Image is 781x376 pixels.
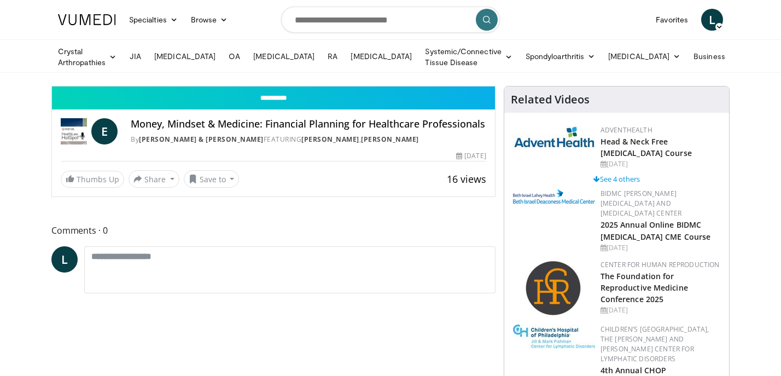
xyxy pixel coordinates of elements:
a: [MEDICAL_DATA] [344,45,418,67]
span: 16 views [447,172,486,186]
button: Save to [184,170,240,188]
img: c96b19ec-a48b-46a9-9095-935f19585444.png.150x105_q85_autocrop_double_scale_upscale_version-0.2.png [513,189,595,204]
a: [MEDICAL_DATA] [148,45,222,67]
a: [MEDICAL_DATA] [602,45,687,67]
a: The Foundation for Reproductive Medicine Conference 2025 [601,271,688,304]
a: Children’s [GEOGRAPHIC_DATA], The [PERSON_NAME] and [PERSON_NAME] Center for Lymphatic Disorders [601,325,709,363]
div: [DATE] [601,159,720,169]
a: AdventHealth [601,125,652,135]
a: Specialties [123,9,184,31]
a: Business [687,45,743,67]
img: c058e059-5986-4522-8e32-16b7599f4943.png.150x105_q85_autocrop_double_scale_upscale_version-0.2.png [525,260,582,317]
input: Search topics, interventions [281,7,500,33]
a: OA [222,45,247,67]
button: Share [129,170,179,188]
a: E [91,118,118,144]
a: [MEDICAL_DATA] [247,45,321,67]
span: Comments 0 [51,223,496,238]
a: JIA [123,45,148,67]
div: [DATE] [601,305,720,315]
a: Systemic/Connective Tissue Disease [418,46,518,68]
a: See 4 others [593,174,640,184]
h4: Related Videos [511,93,590,106]
a: Head & Neck Free [MEDICAL_DATA] Course [601,136,692,158]
h4: Money, Mindset & Medicine: Financial Planning for Healthcare Professionals [131,118,486,130]
a: L [701,9,723,31]
a: BIDMC [PERSON_NAME][MEDICAL_DATA] and [MEDICAL_DATA] Center [601,189,682,218]
a: Thumbs Up [61,171,124,188]
div: [DATE] [601,243,720,253]
img: 5c3c682d-da39-4b33-93a5-b3fb6ba9580b.jpg.150x105_q85_autocrop_double_scale_upscale_version-0.2.jpg [513,125,595,148]
a: Browse [184,9,235,31]
div: By FEATURING , [131,135,486,144]
a: Center for Human Reproduction [601,260,720,269]
a: 2025 Annual Online BIDMC [MEDICAL_DATA] CME Course [601,219,711,241]
div: [DATE] [456,151,486,161]
a: [PERSON_NAME] & [PERSON_NAME] [139,135,264,144]
a: L [51,246,78,273]
img: VuMedi Logo [58,14,116,25]
a: Favorites [649,9,695,31]
img: ffa5faa8-5a43-44fb-9bed-3795f4b5ac57.jpg.150x105_q85_autocrop_double_scale_upscale_version-0.2.jpg [513,325,595,349]
a: [PERSON_NAME] [361,135,419,144]
a: [PERSON_NAME] [301,135,359,144]
a: Crystal Arthropathies [51,46,123,68]
a: Spondyloarthritis [519,45,602,67]
img: Roetzel & Andress [61,118,87,144]
a: RA [321,45,344,67]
